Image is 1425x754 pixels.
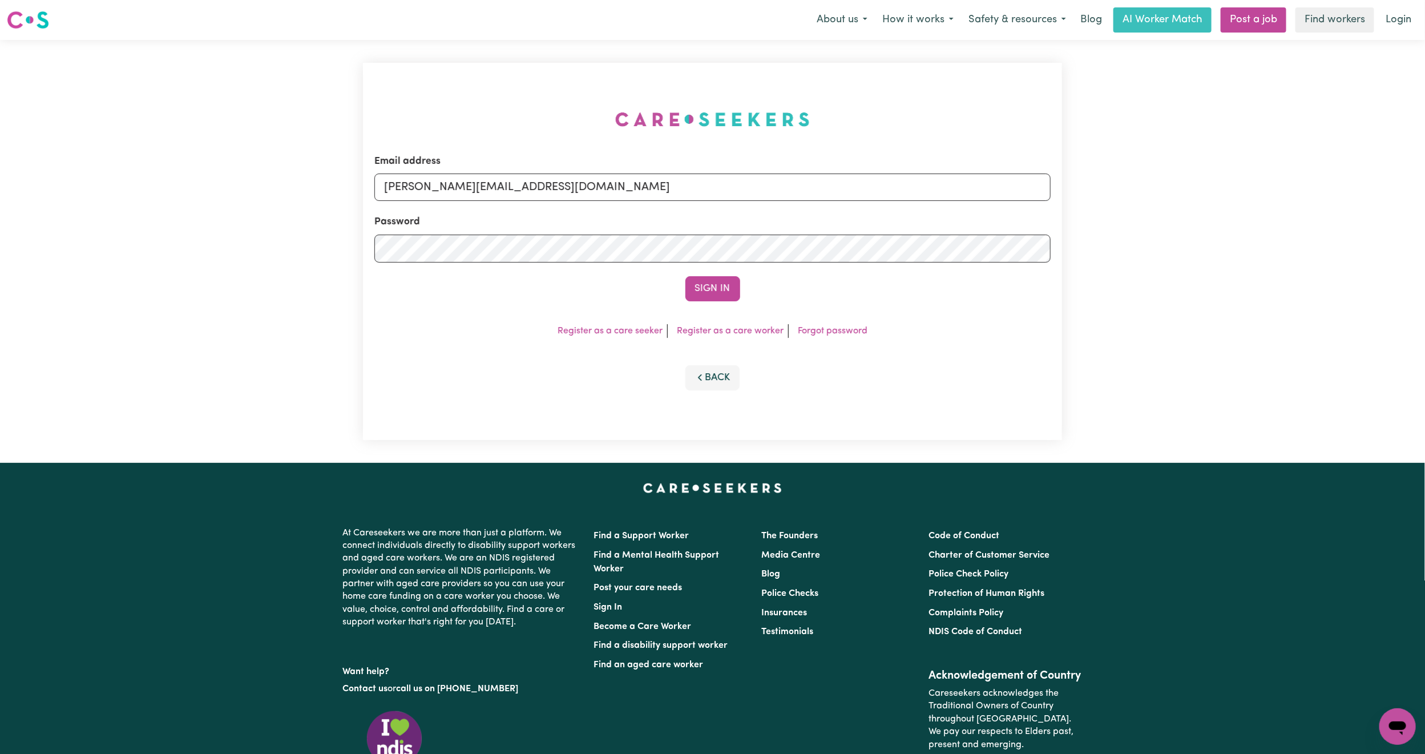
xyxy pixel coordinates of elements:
[761,627,813,636] a: Testimonials
[594,641,728,650] a: Find a disability support worker
[343,522,580,634] p: At Careseekers we are more than just a platform. We connect individuals directly to disability su...
[397,684,519,693] a: call us on [PHONE_NUMBER]
[594,551,720,574] a: Find a Mental Health Support Worker
[961,8,1073,32] button: Safety & resources
[875,8,961,32] button: How it works
[1295,7,1374,33] a: Find workers
[761,608,807,618] a: Insurances
[761,551,820,560] a: Media Centre
[929,551,1049,560] a: Charter of Customer Service
[1113,7,1212,33] a: AI Worker Match
[1073,7,1109,33] a: Blog
[343,678,580,700] p: or
[929,589,1044,598] a: Protection of Human Rights
[7,10,49,30] img: Careseekers logo
[594,603,623,612] a: Sign In
[643,483,782,493] a: Careseekers home page
[343,684,388,693] a: Contact us
[374,154,441,169] label: Email address
[761,589,818,598] a: Police Checks
[685,276,740,301] button: Sign In
[929,608,1003,618] a: Complaints Policy
[809,8,875,32] button: About us
[929,627,1022,636] a: NDIS Code of Conduct
[558,326,663,336] a: Register as a care seeker
[1379,7,1418,33] a: Login
[761,570,780,579] a: Blog
[374,215,420,229] label: Password
[7,7,49,33] a: Careseekers logo
[929,570,1008,579] a: Police Check Policy
[594,660,704,670] a: Find an aged care worker
[677,326,784,336] a: Register as a care worker
[685,365,740,390] button: Back
[929,669,1082,683] h2: Acknowledgement of Country
[1221,7,1286,33] a: Post a job
[343,661,580,678] p: Want help?
[594,622,692,631] a: Become a Care Worker
[761,531,818,541] a: The Founders
[594,583,683,592] a: Post your care needs
[929,531,999,541] a: Code of Conduct
[798,326,867,336] a: Forgot password
[1379,708,1416,745] iframe: Button to launch messaging window, conversation in progress
[374,174,1051,201] input: Email address
[594,531,689,541] a: Find a Support Worker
